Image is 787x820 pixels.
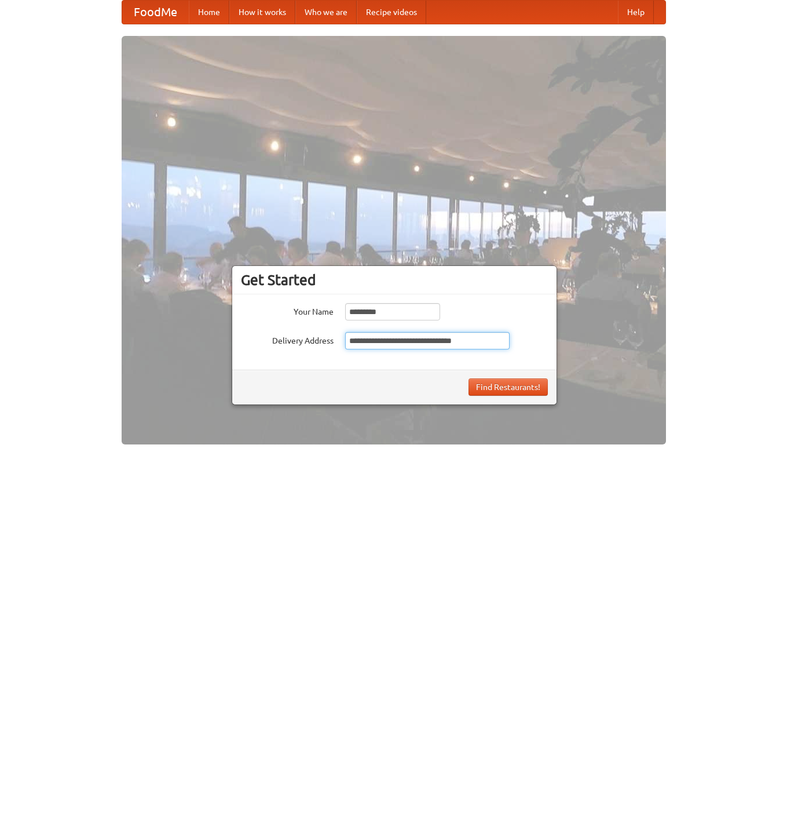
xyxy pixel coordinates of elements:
a: How it works [229,1,295,24]
a: Who we are [295,1,357,24]
a: Recipe videos [357,1,426,24]
a: FoodMe [122,1,189,24]
button: Find Restaurants! [468,378,548,396]
label: Delivery Address [241,332,334,347]
a: Help [618,1,654,24]
h3: Get Started [241,271,548,289]
a: Home [189,1,229,24]
label: Your Name [241,303,334,318]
